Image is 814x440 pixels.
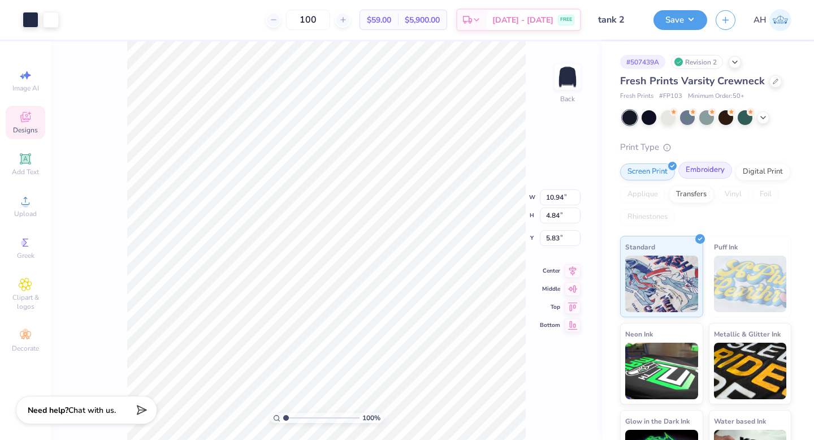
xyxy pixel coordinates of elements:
div: Transfers [669,186,714,203]
div: Vinyl [717,186,749,203]
div: Back [560,94,575,104]
span: Bottom [540,321,560,329]
span: Standard [625,241,655,253]
span: Middle [540,285,560,293]
div: Print Type [620,141,791,154]
div: Foil [752,186,779,203]
span: [DATE] - [DATE] [492,14,553,26]
span: Decorate [12,344,39,353]
div: Screen Print [620,163,675,180]
span: Image AI [12,84,39,93]
span: Water based Ink [714,415,766,427]
span: $5,900.00 [405,14,440,26]
div: Digital Print [735,163,790,180]
span: Glow in the Dark Ink [625,415,690,427]
span: $59.00 [367,14,391,26]
a: AH [754,9,791,31]
div: Applique [620,186,665,203]
span: Center [540,267,560,275]
span: Clipart & logos [6,293,45,311]
span: FREE [560,16,572,24]
img: Neon Ink [625,343,698,399]
span: Designs [13,126,38,135]
span: Top [540,303,560,311]
span: Neon Ink [625,328,653,340]
img: Abby Horton [769,9,791,31]
input: – – [286,10,330,30]
span: Puff Ink [714,241,738,253]
img: Back [556,66,579,88]
span: 100 % [362,413,380,423]
span: Upload [14,209,37,218]
span: AH [754,14,767,27]
span: Greek [17,251,34,260]
button: Save [653,10,707,30]
span: Minimum Order: 50 + [688,92,744,101]
img: Metallic & Glitter Ink [714,343,787,399]
img: Puff Ink [714,256,787,312]
div: Revision 2 [671,55,723,69]
span: Fresh Prints Varsity Crewneck [620,74,765,88]
input: Untitled Design [590,8,645,31]
span: Fresh Prints [620,92,653,101]
div: Embroidery [678,162,732,179]
span: Chat with us. [68,405,116,416]
span: Add Text [12,167,39,176]
img: Standard [625,256,698,312]
strong: Need help? [28,405,68,416]
span: Metallic & Glitter Ink [714,328,781,340]
div: # 507439A [620,55,665,69]
div: Rhinestones [620,209,675,226]
span: # FP103 [659,92,682,101]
